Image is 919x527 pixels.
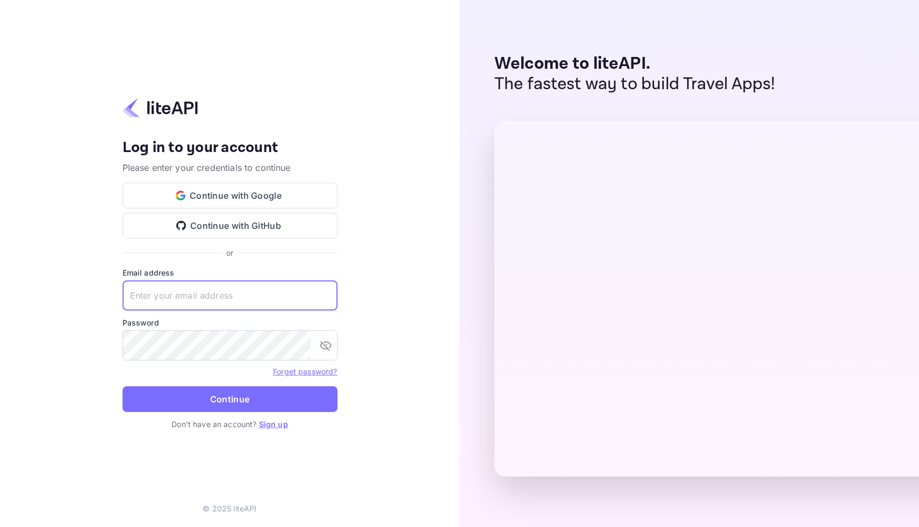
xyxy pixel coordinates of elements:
p: The fastest way to build Travel Apps! [494,74,776,95]
label: Email address [123,267,338,278]
p: Don't have an account? [123,418,338,430]
p: Please enter your credentials to continue [123,161,338,174]
a: Forget password? [273,367,337,376]
label: Password [123,317,338,328]
a: Sign up [259,420,288,429]
button: Continue with Google [123,183,338,208]
h4: Log in to your account [123,139,338,157]
button: Continue [123,386,338,412]
button: Continue with GitHub [123,213,338,239]
a: Forget password? [273,366,337,377]
p: Welcome to liteAPI. [494,54,776,74]
button: toggle password visibility [315,335,336,356]
img: liteapi [123,97,198,118]
p: © 2025 liteAPI [203,503,256,514]
p: or [226,247,233,258]
input: Enter your email address [123,280,338,311]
